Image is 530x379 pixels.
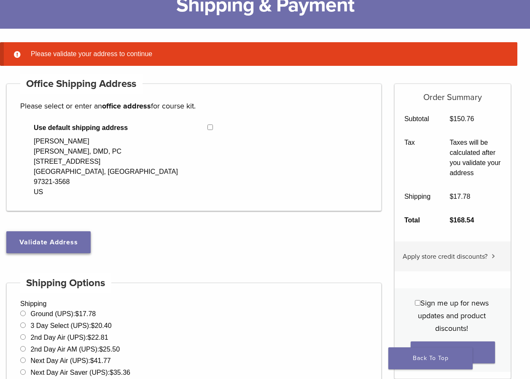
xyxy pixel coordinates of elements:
span: Use default shipping address [34,123,207,133]
th: Tax [395,131,440,185]
span: $ [110,369,113,376]
th: Subtotal [395,107,440,131]
label: 2nd Day Air AM (UPS): [30,346,120,353]
bdi: 150.76 [449,115,474,122]
span: $ [449,217,453,224]
button: Validate Address [6,231,91,253]
input: Sign me up for news updates and product discounts! [415,300,420,306]
th: Total [395,208,440,232]
h4: Office Shipping Address [20,74,143,94]
img: caret.svg [492,254,495,258]
span: $ [75,310,79,317]
p: Please select or enter an for course kit. [20,100,368,112]
span: $ [449,115,453,122]
td: Taxes will be calculated after you validate your address [440,131,511,185]
div: [PERSON_NAME] [PERSON_NAME], DMD, PC [STREET_ADDRESS] [GEOGRAPHIC_DATA], [GEOGRAPHIC_DATA] 97321-... [34,136,194,197]
strong: office address [102,101,151,111]
span: $ [99,346,103,353]
bdi: 25.50 [99,346,120,353]
bdi: 20.40 [91,322,112,329]
span: $ [449,193,453,200]
label: Next Day Air Saver (UPS): [30,369,130,376]
a: Back To Top [388,347,473,369]
h5: Order Summary [395,84,511,103]
span: Apply store credit discounts? [403,252,487,261]
h4: Shipping Options [20,273,111,293]
span: $ [88,334,91,341]
span: $ [90,357,94,364]
bdi: 35.36 [110,369,130,376]
span: Sign me up for news updates and product discounts! [418,298,489,333]
label: Next Day Air (UPS): [30,357,110,364]
bdi: 17.78 [75,310,96,317]
bdi: 41.77 [90,357,111,364]
bdi: 168.54 [449,217,474,224]
button: Place order [411,341,495,363]
bdi: 22.81 [88,334,108,341]
bdi: 17.78 [449,193,470,200]
span: $ [91,322,95,329]
label: 3 Day Select (UPS): [30,322,111,329]
th: Shipping [395,185,440,208]
label: 2nd Day Air (UPS): [30,334,108,341]
label: Ground (UPS): [30,310,96,317]
li: Please validate your address to continue [27,49,504,59]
